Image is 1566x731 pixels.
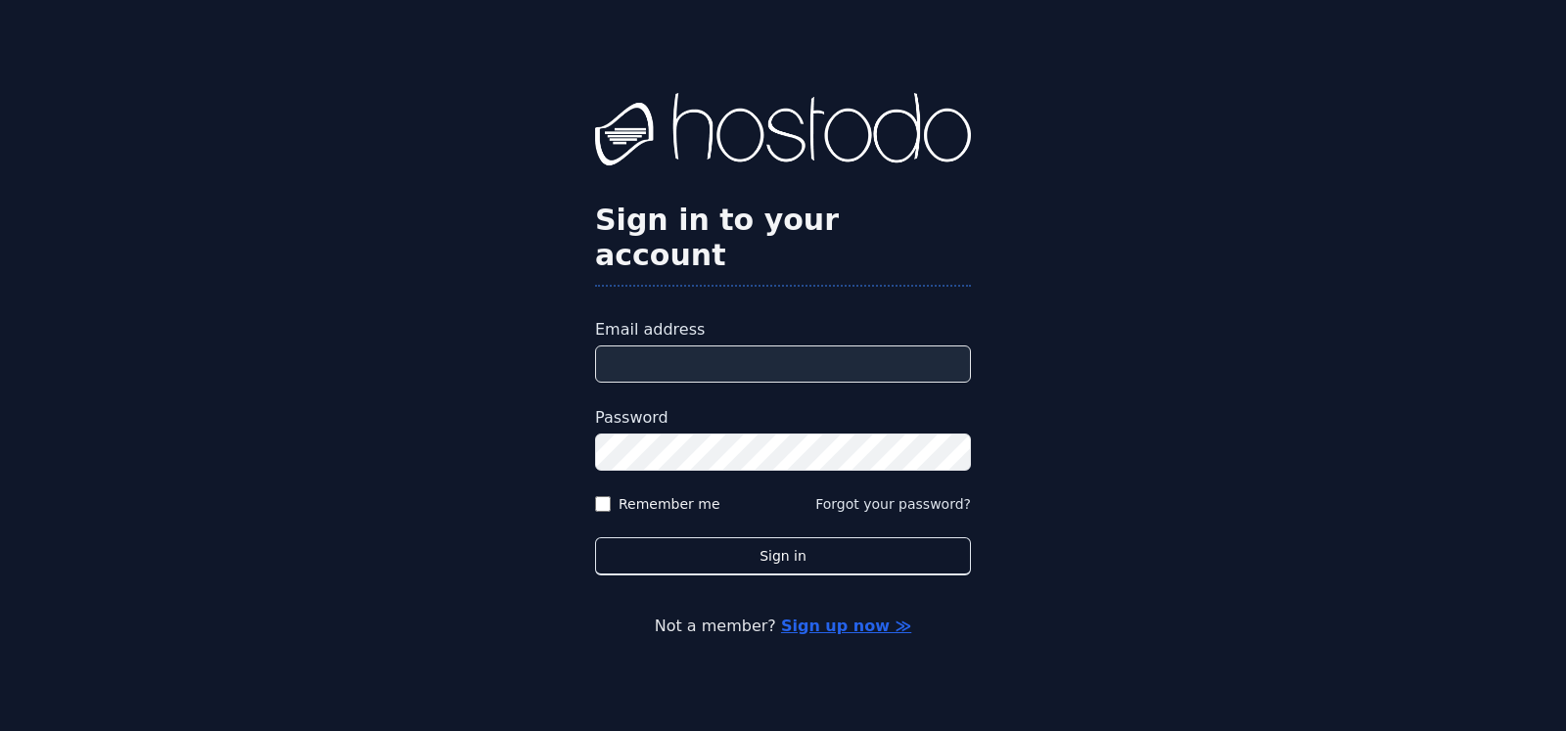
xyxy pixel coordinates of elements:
h2: Sign in to your account [595,203,971,273]
button: Forgot your password? [815,494,971,514]
img: Hostodo [595,93,971,171]
a: Sign up now ≫ [781,617,911,635]
label: Password [595,406,971,430]
label: Remember me [619,494,720,514]
button: Sign in [595,537,971,575]
label: Email address [595,318,971,342]
p: Not a member? [94,615,1472,638]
